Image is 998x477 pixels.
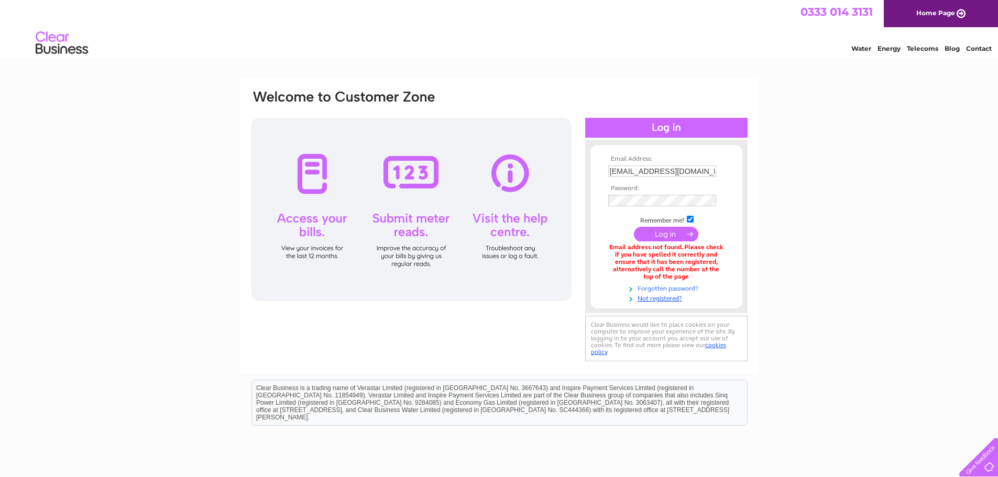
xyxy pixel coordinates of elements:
[800,5,873,18] a: 0333 014 3131
[606,185,727,192] th: Password:
[634,227,698,241] input: Submit
[608,244,725,280] div: Email address not found. Please check if you have spelled it correctly and ensure that it has bee...
[907,45,938,52] a: Telecoms
[35,27,89,59] img: logo.png
[945,45,960,52] a: Blog
[252,6,747,51] div: Clear Business is a trading name of Verastar Limited (registered in [GEOGRAPHIC_DATA] No. 3667643...
[585,316,748,361] div: Clear Business would like to place cookies on your computer to improve your experience of the sit...
[608,283,727,293] a: Forgotten password?
[966,45,992,52] a: Contact
[606,214,727,225] td: Remember me?
[878,45,901,52] a: Energy
[591,341,726,356] a: cookies policy
[851,45,871,52] a: Water
[606,156,727,163] th: Email Address:
[608,293,727,303] a: Not registered?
